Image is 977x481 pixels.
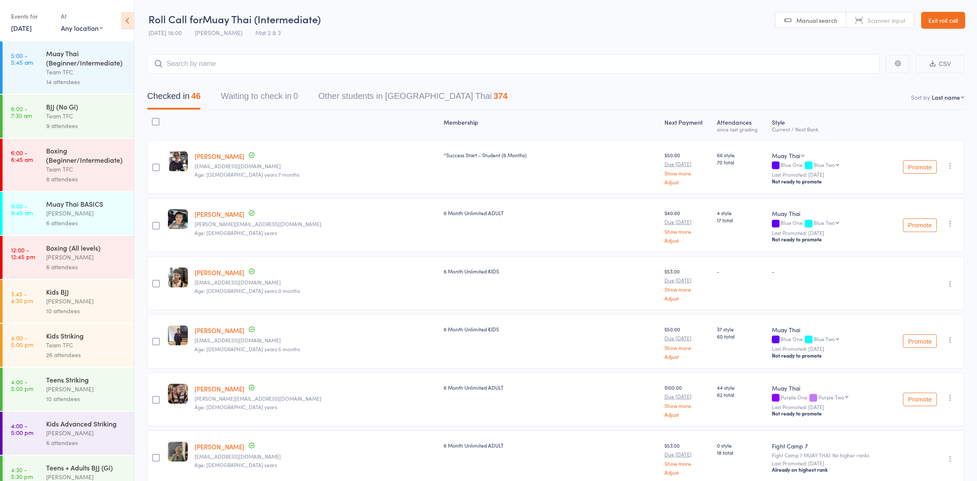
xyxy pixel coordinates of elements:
[195,229,277,236] span: Age: [DEMOGRAPHIC_DATA] years
[772,336,886,343] div: Blue One
[195,152,244,161] a: [PERSON_NAME]
[832,451,869,459] span: No higher ranks
[717,151,765,159] span: 66 style
[3,41,134,94] a: 5:00 -5:45 amMuay Thai (Beginner/Intermediate)Team TFC14 attendees
[46,262,127,272] div: 6 attendees
[867,16,906,25] span: Scanner input
[46,428,127,438] div: [PERSON_NAME]
[11,290,33,304] time: 3:45 - 4:30 pm
[46,463,127,472] div: Teens + Adults BJJ (Gi)
[46,174,127,184] div: 8 attendees
[46,243,127,252] div: Boxing (All levels)
[168,325,188,345] img: image1742967992.png
[11,23,32,33] a: [DATE]
[46,67,127,77] div: Team TFC
[3,95,134,138] a: 6:00 -7:30 amBJJ (No Gi)Team TFC9 attendees
[46,252,127,262] div: [PERSON_NAME]
[772,352,886,359] div: Not ready to promote
[46,340,127,350] div: Team TFC
[772,346,886,352] small: Last Promoted: [DATE]
[444,325,657,333] div: 6 Month Unlimited KIDS
[221,87,298,109] button: Waiting to check in0
[203,12,321,26] span: Muay Thai (Intermediate)
[664,229,710,234] a: Show more
[664,412,710,417] a: Adjust
[46,394,127,404] div: 10 attendees
[46,121,127,131] div: 9 attendees
[444,442,657,449] div: 6 Month Unlimited ADULT
[46,287,127,296] div: Kids BJJ
[444,209,657,216] div: 6 Month Unlimited ADULT
[195,384,244,393] a: [PERSON_NAME]
[11,52,33,66] time: 5:00 - 5:45 am
[168,151,188,171] img: image1702278648.png
[903,393,937,406] button: Promote
[195,337,437,343] small: Shivaazizi022@gmail.com
[717,159,765,166] span: 70 total
[903,219,937,232] button: Promote
[772,126,886,132] div: Current / Next Rank
[717,384,765,391] span: 44 style
[3,192,134,235] a: 9:00 -9:45 amMuay Thai BASICS[PERSON_NAME]6 attendees
[921,12,965,29] a: Exit roll call
[664,442,710,475] div: $53.00
[318,87,508,109] button: Other students in [GEOGRAPHIC_DATA] Thai374
[444,384,657,391] div: 6 Month Unlimited ADULT
[772,442,886,450] div: Fight Camp 7
[717,216,765,224] span: 17 total
[661,114,714,136] div: Next Payment
[772,209,886,218] div: Muay Thai
[664,295,710,301] a: Adjust
[195,279,437,285] small: gutsrahman@gmail.com
[772,466,886,473] div: Already on highest rank
[168,209,188,229] img: image1731963433.png
[664,268,710,301] div: $53.00
[664,345,710,350] a: Show more
[796,16,837,25] span: Manual search
[46,146,127,164] div: Boxing (Beginner/Intermediate)
[772,384,886,392] div: Muay Thai
[717,126,765,132] div: since last grading
[195,28,242,37] span: [PERSON_NAME]
[664,394,710,399] small: Due [DATE]
[11,334,33,348] time: 4:00 - 5:00 pm
[444,151,657,159] div: *Success Start - Student (6 Months)
[664,219,710,225] small: Due [DATE]
[195,454,437,459] small: Plnchvn@hotmail.com
[664,277,710,283] small: Due [DATE]
[195,403,277,410] span: Age: [DEMOGRAPHIC_DATA] years
[3,280,134,323] a: 3:45 -4:30 pmKids BJJ[PERSON_NAME]10 attendees
[772,268,886,275] div: -
[903,160,937,174] button: Promote
[168,268,188,287] img: image1746424861.png
[717,333,765,340] span: 60 total
[717,442,765,449] span: 0 style
[772,452,886,458] div: Fight Camp 7 MUAY THAI
[11,466,33,480] time: 4:30 - 5:30 pm
[195,163,437,169] small: Hygieniccleaningsystems@hotmail.com
[772,325,886,334] div: Muay Thai
[148,28,182,37] span: [DATE] 18:00
[148,12,203,26] span: Roll Call for
[818,394,844,400] div: Purple Two
[772,236,886,243] div: Not ready to promote
[717,325,765,333] span: 37 style
[147,54,880,74] input: Search by name
[61,23,103,33] div: Any location
[293,91,298,101] div: 0
[772,404,886,410] small: Last Promoted: [DATE]
[717,449,765,456] span: 18 total
[11,422,33,436] time: 4:00 - 5:00 pm
[664,209,710,243] div: $40.00
[46,49,127,67] div: Muay Thai (Beginner/Intermediate)
[11,9,52,23] div: Events for
[46,296,127,306] div: [PERSON_NAME]
[772,162,886,169] div: Blue One
[61,9,103,23] div: At
[440,114,661,136] div: Membership
[3,412,134,455] a: 4:00 -5:00 pmKids Advanced Striking[PERSON_NAME]6 attendees
[46,102,127,111] div: BJJ (No Gi)
[664,384,710,417] div: $100.00
[911,93,930,101] label: Sort by
[11,378,33,392] time: 4:00 - 5:00 pm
